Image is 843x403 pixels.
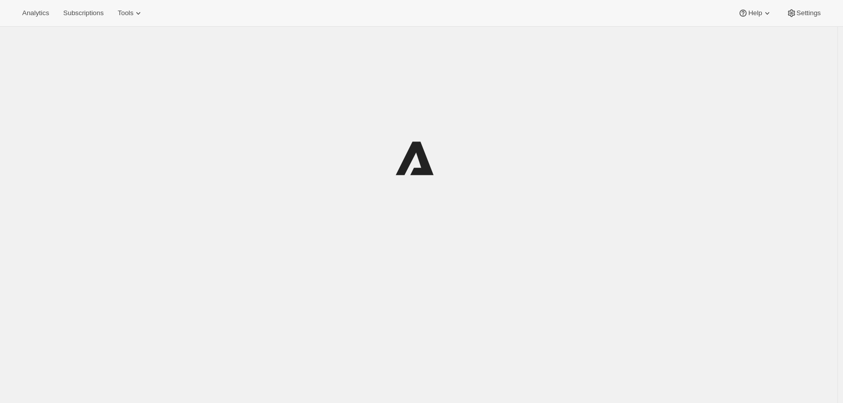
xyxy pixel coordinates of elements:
[57,6,110,20] button: Subscriptions
[780,6,827,20] button: Settings
[748,9,762,17] span: Help
[118,9,133,17] span: Tools
[16,6,55,20] button: Analytics
[732,6,778,20] button: Help
[112,6,149,20] button: Tools
[797,9,821,17] span: Settings
[22,9,49,17] span: Analytics
[63,9,103,17] span: Subscriptions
